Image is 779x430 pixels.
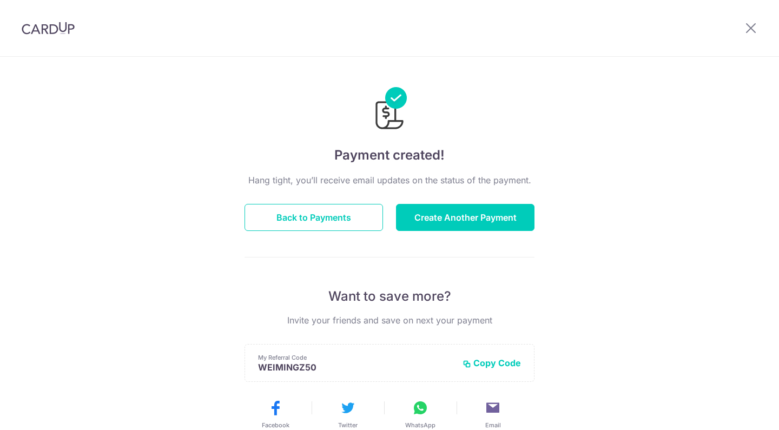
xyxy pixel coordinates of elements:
[316,399,380,429] button: Twitter
[338,421,358,429] span: Twitter
[262,421,289,429] span: Facebook
[463,358,521,368] button: Copy Code
[258,362,454,373] p: WEIMINGZ50
[22,22,75,35] img: CardUp
[396,204,534,231] button: Create Another Payment
[245,204,383,231] button: Back to Payments
[405,421,435,429] span: WhatsApp
[258,353,454,362] p: My Referral Code
[245,288,534,305] p: Want to save more?
[245,145,534,165] h4: Payment created!
[388,399,452,429] button: WhatsApp
[461,399,525,429] button: Email
[372,87,407,133] img: Payments
[245,314,534,327] p: Invite your friends and save on next your payment
[245,174,534,187] p: Hang tight, you’ll receive email updates on the status of the payment.
[485,421,501,429] span: Email
[243,399,307,429] button: Facebook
